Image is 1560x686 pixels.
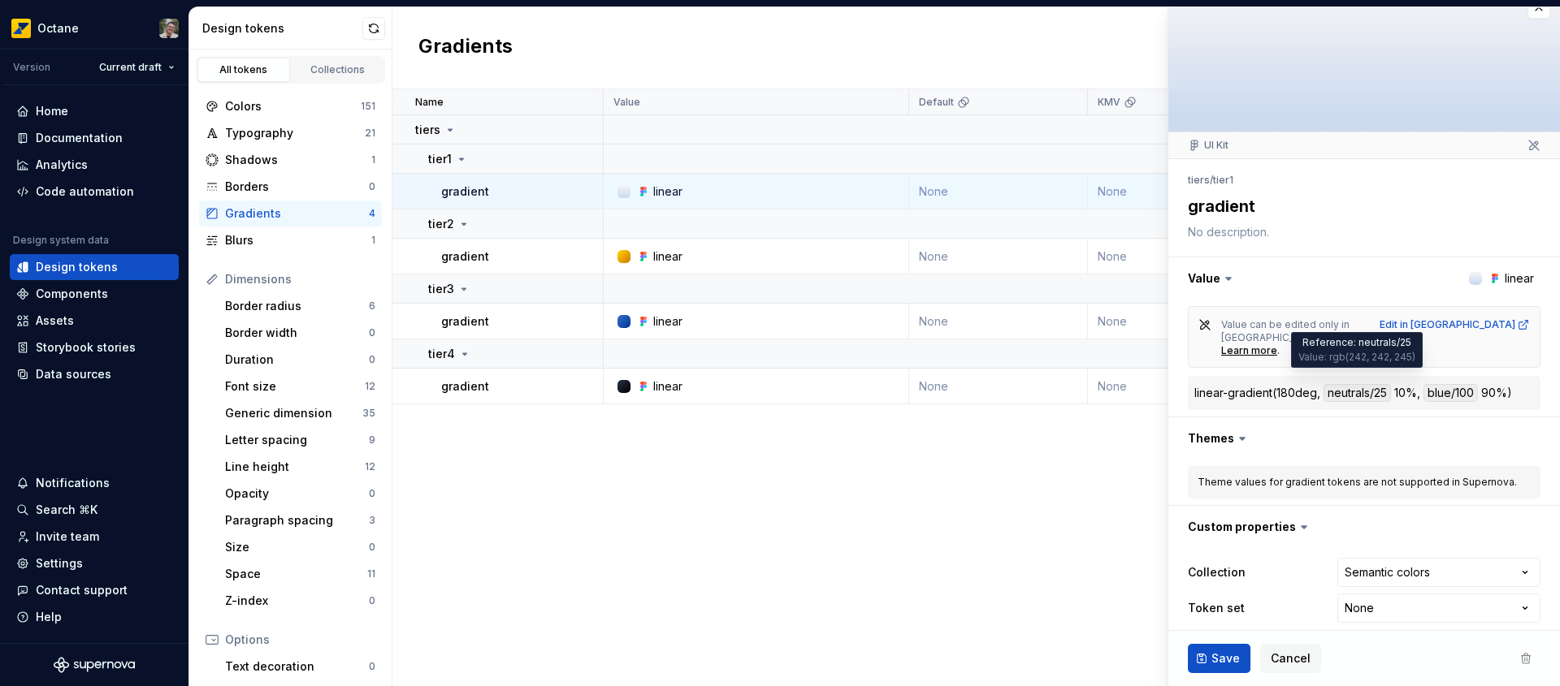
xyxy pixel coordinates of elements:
div: Documentation [36,130,123,146]
div: neutrals/25 [1324,384,1391,402]
div: 21 [365,127,375,140]
div: 12 [365,380,375,393]
div: Search ⌘K [36,502,97,518]
div: Text decoration [225,658,369,675]
div: Border width [225,325,369,341]
a: Borders0 [199,174,382,200]
a: Gradients4 [199,201,382,227]
a: Font size12 [219,373,382,399]
div: 0 [369,353,375,366]
span: Value can be edited only in [GEOGRAPHIC_DATA]. [1221,318,1352,343]
span: Cancel [1271,650,1311,667]
div: Paragraph spacing [225,512,369,529]
img: Tiago [159,19,179,38]
div: Data sources [36,366,111,382]
div: linear [653,378,682,395]
div: 10%, [1394,384,1420,402]
div: linear-gradient(180deg, [1194,384,1320,402]
div: Blurs [225,232,371,248]
p: Default [919,96,954,109]
div: Design tokens [202,20,362,37]
div: Dimensions [225,271,375,287]
div: 4 [369,207,375,220]
a: Border width0 [219,320,382,346]
svg: Supernova Logo [54,657,135,673]
div: Typography [225,125,365,141]
div: 6 [369,300,375,313]
a: Storybook stories [10,334,179,360]
td: None [1088,239,1215,274]
p: tier1 [428,151,452,167]
a: Analytics [10,152,179,178]
div: 0 [369,487,375,500]
td: None [909,239,1088,274]
div: 1 [371,153,375,166]
div: Gradients [225,205,369,222]
a: Paragraph spacing3 [219,507,382,533]
a: Space11 [219,561,382,587]
div: 3 [369,514,375,527]
a: Duration0 [219,347,382,373]
div: 35 [362,407,375,420]
a: Size0 [219,534,382,560]
div: Shadows [225,152,371,168]
a: Data sources [10,361,179,387]
p: gradient [441,183,489,200]
button: Cancel [1260,644,1321,673]
div: Collections [297,63,379,76]
div: Opacity [225,485,369,502]
div: Assets [36,313,74,329]
a: Colors151 [199,93,382,119]
div: Generic dimension [225,405,362,421]
label: Token set [1188,600,1245,616]
button: Current draft [92,56,182,79]
div: Notifications [36,475,110,491]
span: . [1277,344,1280,356]
div: Octane [37,20,79,37]
a: Components [10,281,179,307]
div: Options [225,632,375,648]
button: Notifications [10,470,179,496]
div: Line height [225,459,365,475]
div: Font size [225,378,365,395]
button: OctaneTiago [3,11,185,45]
div: Help [36,609,62,625]
div: linear [653,313,682,330]
div: Borders [225,179,369,195]
p: tier4 [428,346,455,362]
label: Collection [1188,564,1246,580]
div: Components [36,286,108,302]
div: 0 [369,594,375,607]
h2: Gradients [418,33,513,63]
li: tiers [1188,174,1210,186]
div: 0 [369,180,375,193]
div: All tokens [203,63,284,76]
div: Settings [36,555,83,572]
img: e8093afa-4b23-4413-bf51-00cde92dbd3f.png [11,19,31,38]
div: Size [225,539,369,555]
p: tier3 [428,281,454,297]
div: Home [36,103,68,119]
a: Border radius6 [219,293,382,319]
div: 0 [369,660,375,673]
div: Colors [225,98,361,114]
div: Letter spacing [225,432,369,448]
p: Value [613,96,640,109]
a: Edit in [GEOGRAPHIC_DATA] [1380,318,1530,331]
td: None [1088,174,1215,209]
div: Version [13,61,50,74]
div: Design system data [13,234,109,247]
div: Storybook stories [36,339,136,356]
a: Documentation [10,125,179,151]
textarea: gradient [1185,192,1537,221]
a: UI Kit [1204,139,1228,152]
li: / [1210,174,1213,186]
a: Code automation [10,179,179,205]
div: Design tokens [36,259,118,275]
td: None [909,304,1088,339]
div: linear [653,183,682,200]
div: blue/100 [1423,384,1478,402]
div: Value: rgb(242, 242, 245) [1298,351,1415,364]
